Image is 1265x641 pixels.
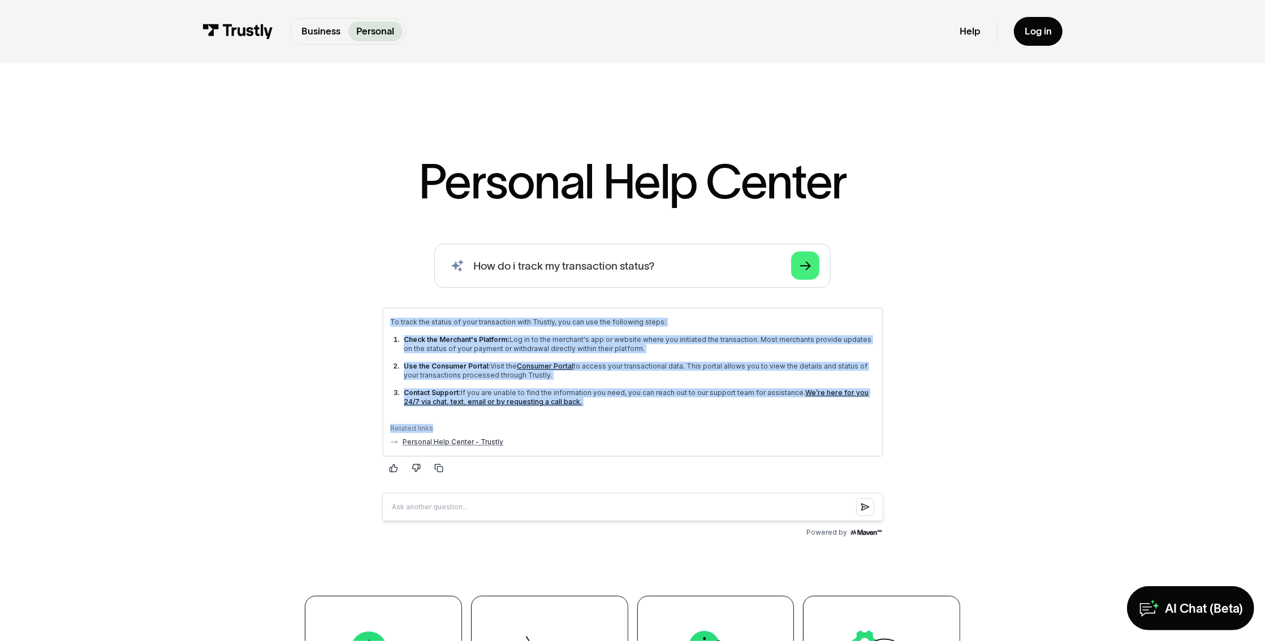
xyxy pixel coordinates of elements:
a: Consumer Portal [144,63,200,72]
strong: Check the Merchant's Platform: [31,37,136,45]
p: Personal [357,24,395,38]
a: Log in [1014,17,1063,46]
img: Maven AGI Logo [476,229,510,239]
p: Visit the to access your transactional data. This portal allows you to view the details and statu... [31,63,502,81]
p: If you are unable to find the information you need, you can reach out to our support team for ass... [31,90,502,108]
a: Help [960,25,981,38]
strong: Contact Support: [31,90,88,98]
div: Log in [1025,25,1052,38]
strong: Use the Consumer Portal: [31,63,117,72]
div: Related links [17,125,502,135]
button: Submit question [483,200,501,218]
a: Personal Help Center - Trustly [29,139,130,148]
a: AI Chat (Beta) [1127,586,1254,630]
input: Question box [9,194,510,223]
a: Business [293,21,348,41]
a: Personal [348,21,403,41]
div: AI Chat (Beta) [1165,600,1243,616]
input: search [434,244,830,287]
span: Powered by [433,229,474,239]
img: Trustly Logo [202,24,274,39]
h1: Personal Help Center [418,158,847,206]
p: Business [301,24,340,38]
a: We’re here for you 24/7 via chat, text, email or by requesting a call back. [31,90,495,107]
form: Search [434,244,830,287]
p: To track the status of your transaction with Trustly, you can use the following steps: [17,19,502,28]
p: Log in to the merchant's app or website where you initiated the transaction. Most merchants provi... [31,37,502,55]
